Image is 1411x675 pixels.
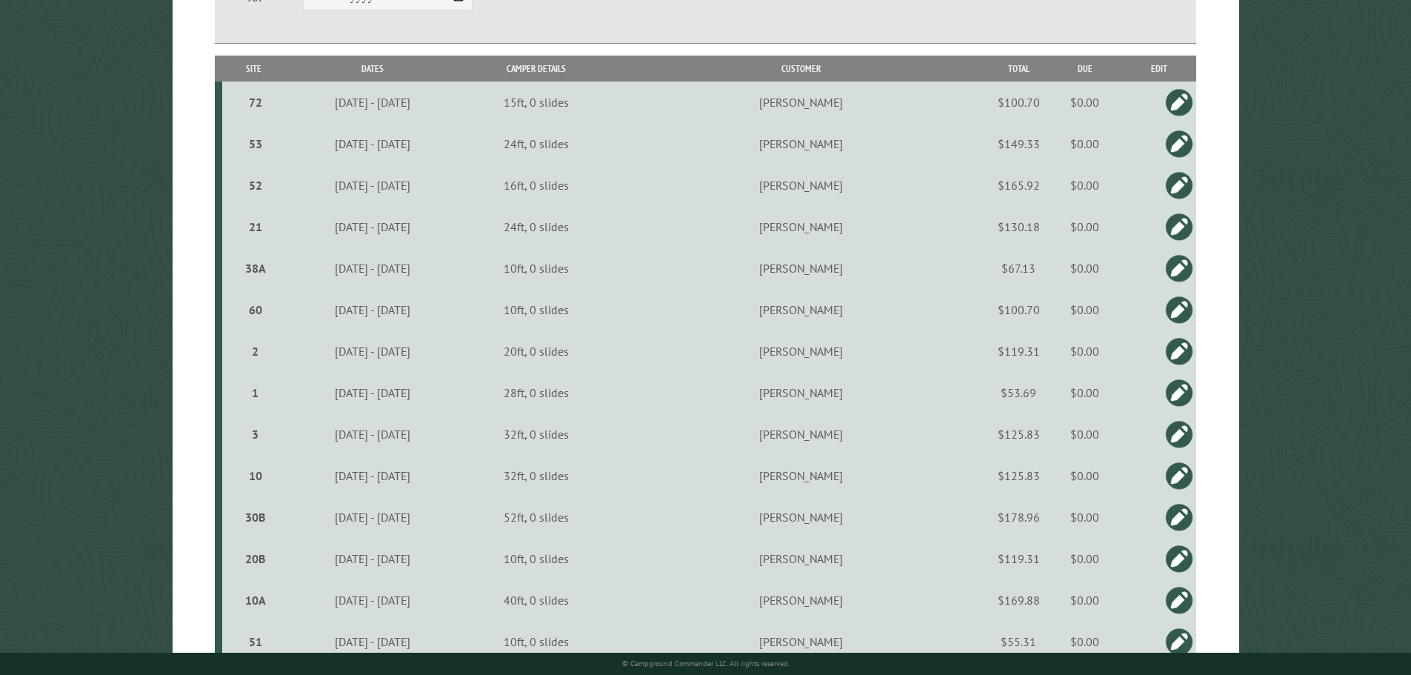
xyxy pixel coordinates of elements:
td: [PERSON_NAME] [613,247,990,289]
div: 3 [228,427,283,442]
div: 52 [228,178,283,193]
td: $0.00 [1048,413,1121,455]
th: Dates [285,56,460,82]
td: $0.00 [1048,330,1121,372]
td: $149.33 [989,123,1048,164]
td: $0.00 [1048,579,1121,621]
td: [PERSON_NAME] [613,289,990,330]
td: $0.00 [1048,123,1121,164]
td: [PERSON_NAME] [613,621,990,662]
td: 15ft, 0 slides [460,82,613,123]
td: 32ft, 0 slides [460,455,613,496]
td: $53.69 [989,372,1048,413]
th: Customer [613,56,990,82]
td: 32ft, 0 slides [460,413,613,455]
td: $0.00 [1048,164,1121,206]
td: 28ft, 0 slides [460,372,613,413]
td: $125.83 [989,455,1048,496]
td: 10ft, 0 slides [460,538,613,579]
td: [PERSON_NAME] [613,372,990,413]
div: [DATE] - [DATE] [287,510,458,525]
td: $0.00 [1048,621,1121,662]
td: $165.92 [989,164,1048,206]
div: [DATE] - [DATE] [287,219,458,234]
td: $0.00 [1048,538,1121,579]
td: [PERSON_NAME] [613,206,990,247]
td: $100.70 [989,82,1048,123]
div: 21 [228,219,283,234]
td: [PERSON_NAME] [613,123,990,164]
td: [PERSON_NAME] [613,496,990,538]
td: 16ft, 0 slides [460,164,613,206]
div: 38A [228,261,283,276]
th: Total [989,56,1048,82]
td: [PERSON_NAME] [613,538,990,579]
td: $119.31 [989,330,1048,372]
td: $0.00 [1048,496,1121,538]
td: 10ft, 0 slides [460,247,613,289]
div: [DATE] - [DATE] [287,344,458,359]
td: $0.00 [1048,82,1121,123]
div: 53 [228,136,283,151]
td: [PERSON_NAME] [613,413,990,455]
div: [DATE] - [DATE] [287,302,458,317]
th: Camper Details [460,56,613,82]
th: Site [222,56,285,82]
td: [PERSON_NAME] [613,455,990,496]
td: [PERSON_NAME] [613,82,990,123]
td: 24ft, 0 slides [460,206,613,247]
div: 1 [228,385,283,400]
div: 72 [228,95,283,110]
td: 10ft, 0 slides [460,289,613,330]
td: $0.00 [1048,247,1121,289]
div: 2 [228,344,283,359]
td: $0.00 [1048,289,1121,330]
th: Due [1048,56,1121,82]
td: $169.88 [989,579,1048,621]
td: $178.96 [989,496,1048,538]
td: $0.00 [1048,206,1121,247]
div: [DATE] - [DATE] [287,593,458,608]
td: $55.31 [989,621,1048,662]
td: $0.00 [1048,455,1121,496]
td: 40ft, 0 slides [460,579,613,621]
div: [DATE] - [DATE] [287,551,458,566]
td: $125.83 [989,413,1048,455]
div: 10 [228,468,283,483]
div: [DATE] - [DATE] [287,261,458,276]
td: $119.31 [989,538,1048,579]
td: [PERSON_NAME] [613,330,990,372]
td: [PERSON_NAME] [613,579,990,621]
div: 60 [228,302,283,317]
div: [DATE] - [DATE] [287,385,458,400]
div: 20B [228,551,283,566]
td: $0.00 [1048,372,1121,413]
div: 30B [228,510,283,525]
div: [DATE] - [DATE] [287,634,458,649]
td: $100.70 [989,289,1048,330]
td: 20ft, 0 slides [460,330,613,372]
div: 51 [228,634,283,649]
div: [DATE] - [DATE] [287,468,458,483]
td: $130.18 [989,206,1048,247]
td: 52ft, 0 slides [460,496,613,538]
div: [DATE] - [DATE] [287,427,458,442]
td: [PERSON_NAME] [613,164,990,206]
div: 10A [228,593,283,608]
th: Edit [1121,56,1196,82]
td: 24ft, 0 slides [460,123,613,164]
div: [DATE] - [DATE] [287,95,458,110]
div: [DATE] - [DATE] [287,178,458,193]
td: $67.13 [989,247,1048,289]
small: © Campground Commander LLC. All rights reserved. [622,659,790,668]
td: 10ft, 0 slides [460,621,613,662]
div: [DATE] - [DATE] [287,136,458,151]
